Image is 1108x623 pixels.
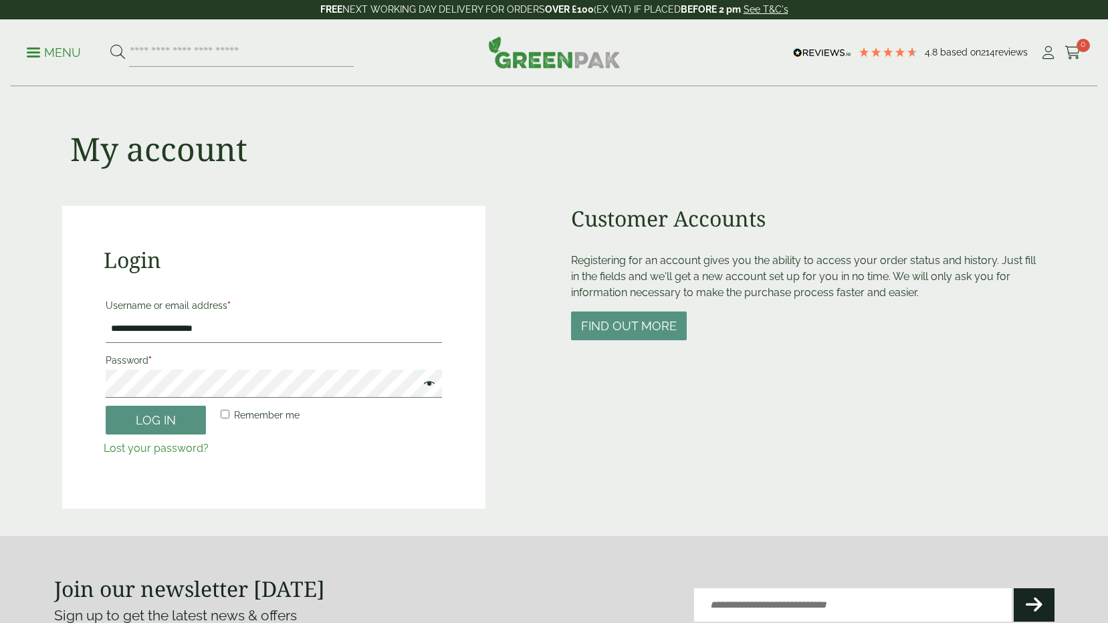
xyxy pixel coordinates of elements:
a: 0 [1065,43,1081,63]
span: 214 [981,47,995,57]
button: Log in [106,406,206,434]
h2: Customer Accounts [571,206,1046,231]
span: 0 [1077,39,1090,52]
h1: My account [70,130,247,168]
a: Find out more [571,320,687,333]
a: Menu [27,45,81,58]
p: Menu [27,45,81,61]
label: Password [106,351,442,370]
strong: BEFORE 2 pm [681,4,741,15]
span: 4.8 [925,47,940,57]
a: See T&C's [744,4,788,15]
img: GreenPak Supplies [488,36,621,68]
div: 4.79 Stars [858,46,918,58]
img: REVIEWS.io [793,48,851,57]
strong: Join our newsletter [DATE] [54,574,325,603]
strong: OVER £100 [545,4,594,15]
p: Registering for an account gives you the ability to access your order status and history. Just fi... [571,253,1046,301]
strong: FREE [320,4,342,15]
span: Remember me [234,410,300,420]
input: Remember me [221,410,229,418]
i: Cart [1065,46,1081,59]
h2: Login [104,247,444,273]
label: Username or email address [106,296,442,315]
span: reviews [995,47,1028,57]
a: Lost your password? [104,442,209,455]
button: Find out more [571,311,687,340]
span: Based on [940,47,981,57]
i: My Account [1040,46,1057,59]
